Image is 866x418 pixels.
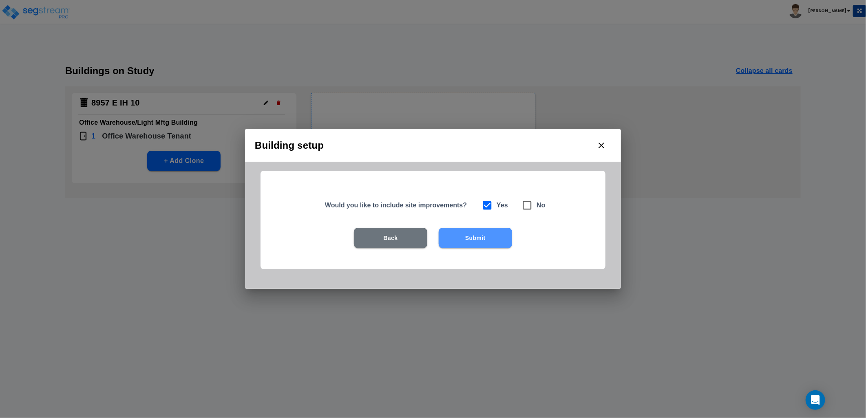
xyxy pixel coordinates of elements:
[537,200,546,211] h6: No
[439,228,512,248] button: Submit
[325,201,471,209] h5: Would you like to include site improvements?
[592,136,611,155] button: close
[806,390,825,410] div: Open Intercom Messenger
[497,200,508,211] h6: Yes
[245,129,621,162] h2: Building setup
[354,228,427,248] button: Back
